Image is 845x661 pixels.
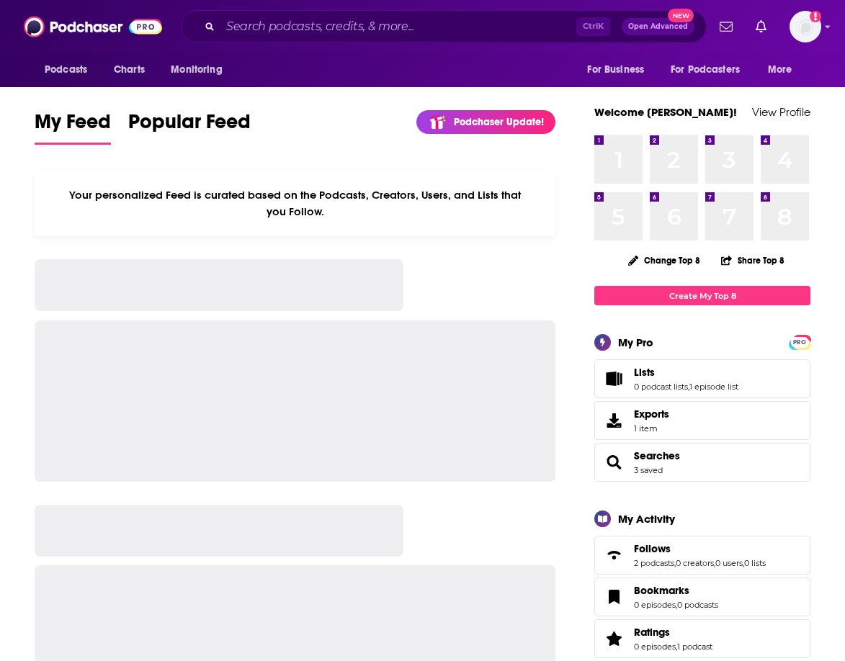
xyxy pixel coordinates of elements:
[768,60,792,80] span: More
[594,619,810,658] span: Ratings
[634,642,676,652] a: 0 episodes
[599,410,628,431] span: Exports
[750,14,772,39] a: Show notifications dropdown
[35,171,555,236] div: Your personalized Feed is curated based on the Podcasts, Creators, Users, and Lists that you Follow.
[622,18,694,35] button: Open AdvancedNew
[634,366,738,379] a: Lists
[587,60,644,80] span: For Business
[599,629,628,649] a: Ratings
[577,56,662,84] button: open menu
[714,14,738,39] a: Show notifications dropdown
[599,369,628,389] a: Lists
[634,626,670,639] span: Ratings
[720,246,785,274] button: Share Top 8
[634,584,718,597] a: Bookmarks
[114,60,145,80] span: Charts
[594,359,810,398] span: Lists
[161,56,241,84] button: open menu
[689,382,738,392] a: 1 episode list
[661,56,761,84] button: open menu
[454,116,544,128] p: Podchaser Update!
[35,56,106,84] button: open menu
[634,449,680,462] a: Searches
[715,558,743,568] a: 0 users
[744,558,766,568] a: 0 lists
[128,109,251,143] span: Popular Feed
[634,558,674,568] a: 2 podcasts
[676,600,677,610] span: ,
[790,11,821,42] span: Logged in as Ashley_Beenen
[790,11,821,42] button: Show profile menu
[634,382,688,392] a: 0 podcast lists
[35,109,111,145] a: My Feed
[35,109,111,143] span: My Feed
[671,60,740,80] span: For Podcasters
[634,465,663,475] a: 3 saved
[576,17,610,36] span: Ctrl K
[634,408,669,421] span: Exports
[220,15,576,38] input: Search podcasts, credits, & more...
[743,558,744,568] span: ,
[676,558,714,568] a: 0 creators
[676,642,677,652] span: ,
[594,286,810,305] a: Create My Top 8
[758,56,810,84] button: open menu
[791,336,808,347] a: PRO
[618,512,675,526] div: My Activity
[594,577,810,616] span: Bookmarks
[628,23,688,30] span: Open Advanced
[714,558,715,568] span: ,
[752,105,810,119] a: View Profile
[618,336,653,349] div: My Pro
[677,642,712,652] a: 1 podcast
[128,109,251,145] a: Popular Feed
[634,600,676,610] a: 0 episodes
[599,587,628,607] a: Bookmarks
[790,11,821,42] img: User Profile
[594,105,737,119] a: Welcome [PERSON_NAME]!
[171,60,222,80] span: Monitoring
[45,60,87,80] span: Podcasts
[674,558,676,568] span: ,
[594,536,810,575] span: Follows
[634,584,689,597] span: Bookmarks
[677,600,718,610] a: 0 podcasts
[594,401,810,440] a: Exports
[634,542,766,555] a: Follows
[634,542,671,555] span: Follows
[634,366,655,379] span: Lists
[594,443,810,482] span: Searches
[620,251,709,269] button: Change Top 8
[810,11,821,22] svg: Add a profile image
[668,9,694,22] span: New
[634,423,669,433] span: 1 item
[181,10,707,43] div: Search podcasts, credits, & more...
[599,452,628,472] a: Searches
[688,382,689,392] span: ,
[634,626,712,639] a: Ratings
[791,337,808,348] span: PRO
[599,545,628,565] a: Follows
[24,13,162,40] img: Podchaser - Follow, Share and Rate Podcasts
[104,56,153,84] a: Charts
